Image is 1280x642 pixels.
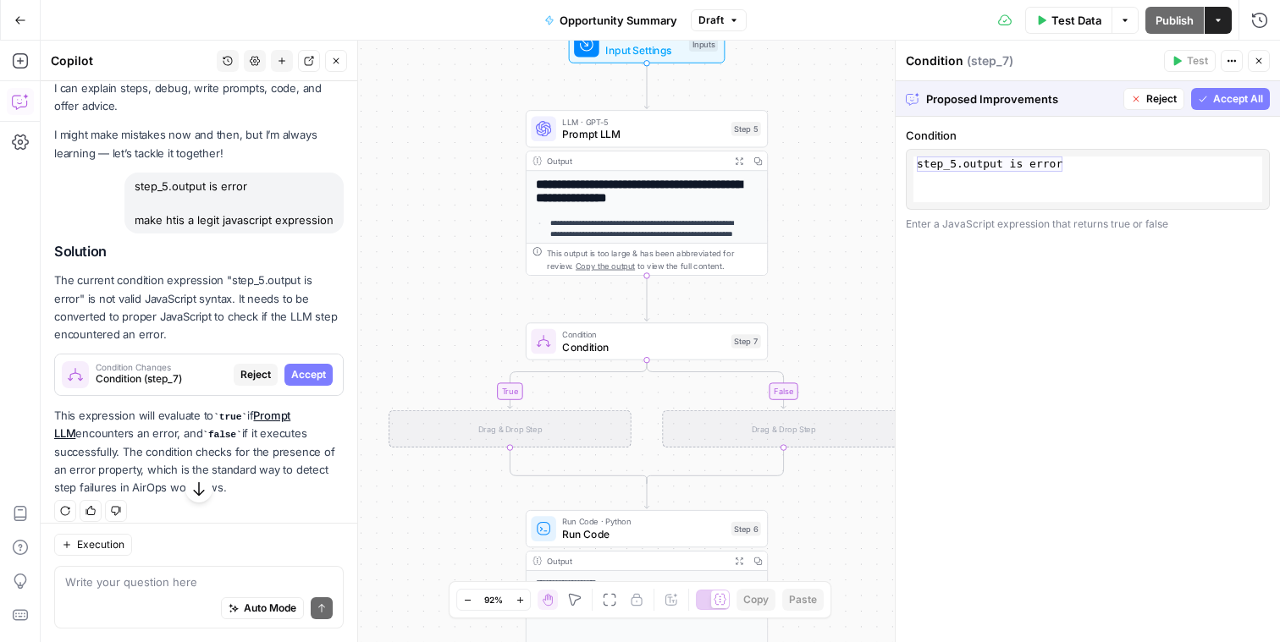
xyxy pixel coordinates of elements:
[510,447,647,483] g: Edge from step_7-if-ghost to step_7-conditional-end
[213,412,247,422] code: true
[54,534,132,556] button: Execution
[562,339,725,354] span: Condition
[782,589,824,611] button: Paste
[1164,50,1216,72] button: Test
[1213,91,1263,107] span: Accept All
[967,52,1013,69] span: ( step_7 )
[96,371,227,387] span: Condition (step_7)
[77,537,124,552] span: Execution
[647,360,786,409] g: Edge from step_7 to step_7-else-ghost
[508,360,647,409] g: Edge from step_7 to step_7-if-ghost
[221,597,304,619] button: Auto Mode
[1187,53,1208,69] span: Test
[1146,91,1177,107] span: Reject
[644,276,649,321] g: Edge from step_5 to step_7
[562,515,725,528] span: Run Code · Python
[526,322,768,359] div: ConditionConditionStep 7
[1051,12,1101,29] span: Test Data
[547,247,761,272] div: This output is too large & has been abbreviated for review. to view the full content.
[906,127,1270,144] label: Condition
[737,589,775,611] button: Copy
[1025,7,1112,34] button: Test Data
[644,63,649,109] g: Edge from start to step_5
[54,126,344,162] p: I might make mistakes now and then, but I’m always learning — let’s tackle it together!
[662,410,904,447] div: Drag & Drop Step
[562,116,725,129] span: LLM · GPT-5
[244,601,296,616] span: Auto Mode
[1156,12,1194,29] span: Publish
[96,363,227,371] span: Condition Changes
[562,526,725,541] span: Run Code
[526,25,768,63] div: WorkflowInput SettingsInputs
[202,430,241,440] code: false
[906,217,1270,232] div: Enter a JavaScript expression that returns true or false
[789,592,817,607] span: Paste
[562,328,725,341] span: Condition
[240,367,271,382] span: Reject
[291,367,326,382] span: Accept
[560,12,677,29] span: Opportunity Summary
[731,522,761,536] div: Step 6
[698,13,724,28] span: Draft
[124,173,344,233] div: step_5.output is error make htis a legit javascript expression
[284,364,333,386] button: Accept
[484,593,503,606] span: 92%
[1191,88,1270,110] button: Accept All
[389,410,631,447] div: Drag & Drop Step
[743,592,769,607] span: Copy
[234,364,278,386] button: Reject
[731,122,761,136] div: Step 5
[54,80,344,115] p: I can explain steps, debug, write prompts, code, and offer advice.
[576,261,635,270] span: Copy the output
[54,244,344,260] h2: Solution
[1145,7,1204,34] button: Publish
[51,52,212,69] div: Copilot
[926,91,1117,107] span: Proposed Improvements
[562,127,725,142] span: Prompt LLM
[906,52,1159,69] div: Condition
[731,334,761,348] div: Step 7
[1123,88,1184,110] button: Reject
[534,7,687,34] button: Opportunity Summary
[54,272,344,343] p: The current condition expression "step_5.output is error" is not valid JavaScript syntax. It need...
[605,42,682,58] span: Input Settings
[644,480,649,508] g: Edge from step_7-conditional-end to step_6
[691,9,747,31] button: Draft
[54,407,344,497] p: This expression will evaluate to if encounters an error, and if it executes successfully. The con...
[547,155,726,167] div: Output
[547,555,726,568] div: Output
[647,447,784,483] g: Edge from step_7-else-ghost to step_7-conditional-end
[689,37,718,52] div: Inputs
